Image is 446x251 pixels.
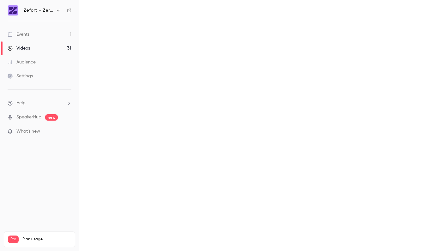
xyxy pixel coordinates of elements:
span: Help [16,100,26,106]
div: Events [8,31,29,38]
span: Pro [8,236,19,243]
div: Audience [8,59,36,65]
h6: Zefort – Zero-Effort Contract Management [23,7,53,14]
a: SpeakerHub [16,114,41,121]
li: help-dropdown-opener [8,100,71,106]
span: What's new [16,128,40,135]
span: new [45,114,58,121]
iframe: Noticeable Trigger [64,129,71,134]
img: Zefort – Zero-Effort Contract Management [8,5,18,15]
span: Plan usage [22,237,71,242]
div: Videos [8,45,30,51]
div: Settings [8,73,33,79]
